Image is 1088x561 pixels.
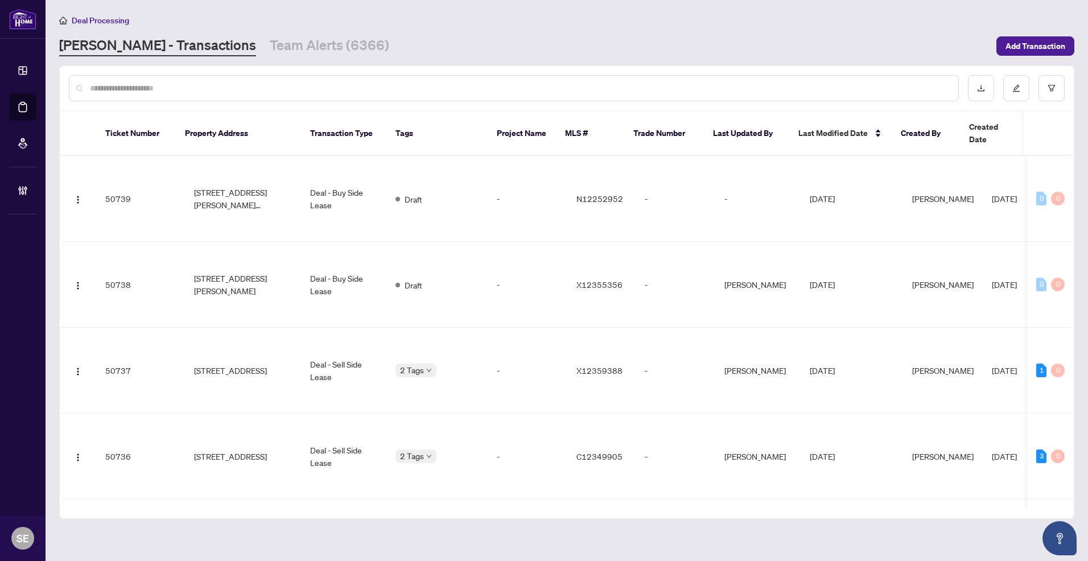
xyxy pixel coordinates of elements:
[69,189,87,208] button: Logo
[636,156,715,242] td: -
[810,279,835,290] span: [DATE]
[72,15,129,26] span: Deal Processing
[992,365,1017,376] span: [DATE]
[1036,192,1046,205] div: 0
[9,9,36,30] img: logo
[1003,75,1029,101] button: edit
[1012,84,1020,92] span: edit
[176,112,301,156] th: Property Address
[810,193,835,204] span: [DATE]
[556,112,624,156] th: MLS #
[636,414,715,500] td: -
[270,36,389,56] a: Team Alerts (6366)
[960,112,1040,156] th: Created Date
[400,449,424,463] span: 2 Tags
[810,365,835,376] span: [DATE]
[59,16,67,24] span: home
[194,272,292,297] span: [STREET_ADDRESS][PERSON_NAME]
[488,112,556,156] th: Project Name
[992,451,1017,461] span: [DATE]
[576,365,623,376] span: X12359388
[194,186,292,211] span: [STREET_ADDRESS][PERSON_NAME][PERSON_NAME]
[73,367,83,376] img: Logo
[996,36,1074,56] button: Add Transaction
[96,156,176,242] td: 50739
[301,156,386,242] td: Deal - Buy Side Lease
[624,112,704,156] th: Trade Number
[715,328,801,414] td: [PERSON_NAME]
[810,451,835,461] span: [DATE]
[576,279,623,290] span: X12355356
[576,451,623,461] span: C12349905
[69,361,87,379] button: Logo
[704,112,789,156] th: Last Updated By
[405,193,422,205] span: Draft
[992,279,1017,290] span: [DATE]
[636,242,715,328] td: -
[17,530,29,546] span: SE
[73,195,83,204] img: Logo
[488,242,567,328] td: -
[968,75,994,101] button: download
[576,193,623,204] span: N12252952
[1042,521,1077,555] button: Open asap
[59,36,256,56] a: [PERSON_NAME] - Transactions
[488,328,567,414] td: -
[301,112,386,156] th: Transaction Type
[73,453,83,462] img: Logo
[715,414,801,500] td: [PERSON_NAME]
[73,281,83,290] img: Logo
[912,451,974,461] span: [PERSON_NAME]
[715,242,801,328] td: [PERSON_NAME]
[96,242,176,328] td: 50738
[1036,278,1046,291] div: 0
[715,156,801,242] td: -
[96,112,176,156] th: Ticket Number
[912,365,974,376] span: [PERSON_NAME]
[400,364,424,377] span: 2 Tags
[912,279,974,290] span: [PERSON_NAME]
[992,193,1017,204] span: [DATE]
[301,242,386,328] td: Deal - Buy Side Lease
[194,450,267,463] span: [STREET_ADDRESS]
[194,364,267,377] span: [STREET_ADDRESS]
[969,121,1017,146] span: Created Date
[301,414,386,500] td: Deal - Sell Side Lease
[426,368,432,373] span: down
[1051,364,1065,377] div: 0
[405,279,422,291] span: Draft
[1036,364,1046,377] div: 1
[96,414,176,500] td: 50736
[96,328,176,414] td: 50737
[488,156,567,242] td: -
[977,84,985,92] span: download
[1051,278,1065,291] div: 0
[1051,449,1065,463] div: 0
[1048,84,1056,92] span: filter
[1036,449,1046,463] div: 3
[798,127,868,139] span: Last Modified Date
[789,112,892,156] th: Last Modified Date
[636,328,715,414] td: -
[1038,75,1065,101] button: filter
[892,112,960,156] th: Created By
[69,447,87,465] button: Logo
[69,275,87,294] button: Logo
[1005,37,1065,55] span: Add Transaction
[488,414,567,500] td: -
[912,193,974,204] span: [PERSON_NAME]
[426,453,432,459] span: down
[301,328,386,414] td: Deal - Sell Side Lease
[386,112,488,156] th: Tags
[1051,192,1065,205] div: 0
